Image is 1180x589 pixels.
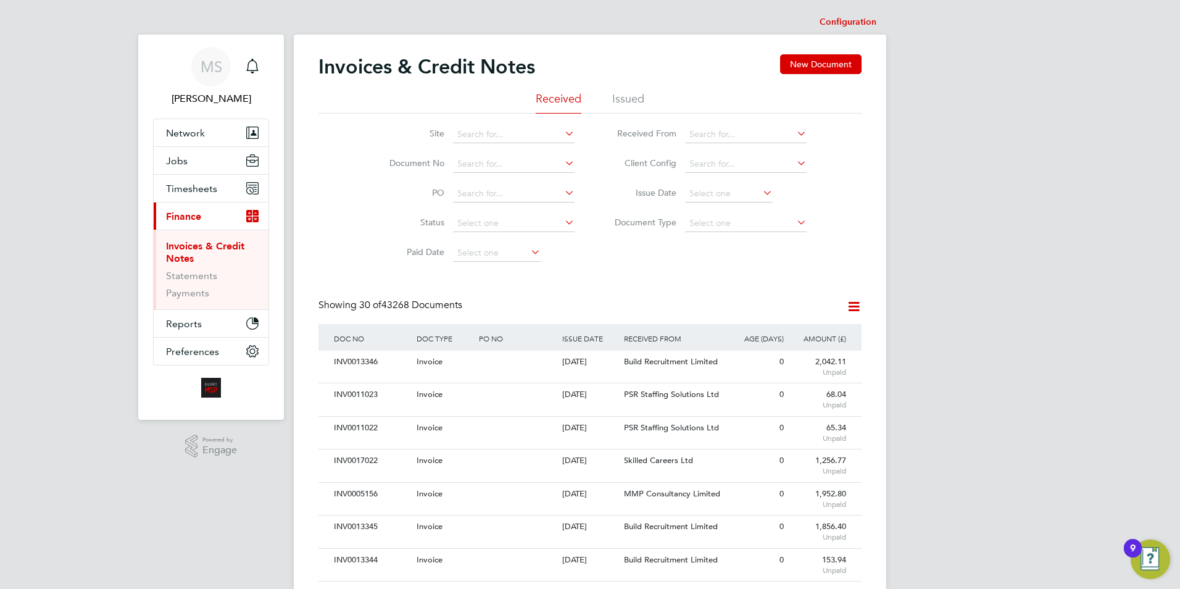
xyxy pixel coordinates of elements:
[453,126,575,143] input: Search for...
[624,521,718,532] span: Build Recruitment Limited
[790,499,846,509] span: Unpaid
[621,324,725,353] div: RECEIVED FROM
[790,532,846,542] span: Unpaid
[559,449,621,472] div: [DATE]
[612,91,644,114] li: Issued
[787,351,849,383] div: 2,042.11
[417,389,442,399] span: Invoice
[166,211,201,222] span: Finance
[787,383,849,416] div: 68.04
[359,299,381,311] span: 30 of
[559,417,621,440] div: [DATE]
[780,54,862,74] button: New Document
[1130,548,1136,564] div: 9
[154,147,268,174] button: Jobs
[605,157,676,169] label: Client Config
[331,483,413,506] div: INV0005156
[417,521,442,532] span: Invoice
[779,356,784,367] span: 0
[624,455,693,466] span: Skilled Careers Ltd
[453,185,575,203] input: Search for...
[624,389,719,399] span: PSR Staffing Solutions Ltd
[787,324,849,353] div: AMOUNT (£)
[331,449,413,472] div: INV0017022
[559,516,621,538] div: [DATE]
[685,185,773,203] input: Select one
[559,351,621,374] div: [DATE]
[166,183,217,194] span: Timesheets
[166,155,188,167] span: Jobs
[166,127,205,139] span: Network
[153,378,269,398] a: Go to home page
[787,483,849,515] div: 1,952.80
[559,324,621,353] div: ISSUE DATE
[359,299,462,311] span: 43268 Documents
[154,230,268,309] div: Finance
[417,422,442,433] span: Invoice
[373,157,444,169] label: Document No
[453,156,575,173] input: Search for...
[153,47,269,106] a: MS[PERSON_NAME]
[154,175,268,202] button: Timesheets
[779,521,784,532] span: 0
[790,466,846,476] span: Unpaid
[417,488,442,499] span: Invoice
[166,240,244,264] a: Invoices & Credit Notes
[331,516,413,538] div: INV0013345
[166,287,209,299] a: Payments
[318,54,535,79] h2: Invoices & Credit Notes
[559,483,621,506] div: [DATE]
[201,59,222,75] span: MS
[331,383,413,406] div: INV0011023
[417,554,442,565] span: Invoice
[154,203,268,230] button: Finance
[605,187,676,198] label: Issue Date
[685,156,807,173] input: Search for...
[820,10,876,35] li: Configuration
[790,566,846,575] span: Unpaid
[166,346,219,357] span: Preferences
[779,422,784,433] span: 0
[166,318,202,330] span: Reports
[154,119,268,146] button: Network
[476,324,559,353] div: PO NO
[787,549,849,581] div: 153.94
[453,244,541,262] input: Select one
[417,455,442,466] span: Invoice
[138,35,284,420] nav: Main navigation
[790,400,846,410] span: Unpaid
[779,389,784,399] span: 0
[787,449,849,482] div: 1,256.77
[154,310,268,337] button: Reports
[413,324,476,353] div: DOC TYPE
[166,270,217,282] a: Statements
[331,324,413,353] div: DOC NO
[1131,540,1170,579] button: Open Resource Center, 9 new notifications
[624,488,720,499] span: MMP Consultancy Limited
[624,554,718,565] span: Build Recruitment Limited
[373,187,444,198] label: PO
[331,549,413,572] div: INV0013344
[373,217,444,228] label: Status
[373,246,444,257] label: Paid Date
[790,367,846,377] span: Unpaid
[201,378,221,398] img: alliancemsp-logo-retina.png
[536,91,581,114] li: Received
[559,383,621,406] div: [DATE]
[787,516,849,548] div: 1,856.40
[331,417,413,440] div: INV0011022
[779,554,784,565] span: 0
[790,433,846,443] span: Unpaid
[779,488,784,499] span: 0
[787,417,849,449] div: 65.34
[624,356,718,367] span: Build Recruitment Limited
[685,126,807,143] input: Search for...
[373,128,444,139] label: Site
[605,128,676,139] label: Received From
[624,422,719,433] span: PSR Staffing Solutions Ltd
[202,435,237,445] span: Powered by
[779,455,784,466] span: 0
[331,351,413,374] div: INV0013346
[559,549,621,572] div: [DATE]
[453,215,575,232] input: Select one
